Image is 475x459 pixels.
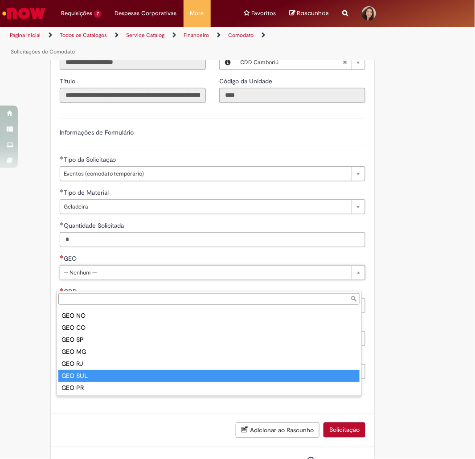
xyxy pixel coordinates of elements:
div: GEO PR [58,382,360,394]
ul: GEO [57,307,361,396]
div: GEO SP [58,334,360,346]
div: GEO CO [58,322,360,334]
div: GEO RJ [58,358,360,370]
div: GEO NO [58,310,360,322]
div: GEO SUL [58,370,360,382]
div: GEO MG [58,346,360,358]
